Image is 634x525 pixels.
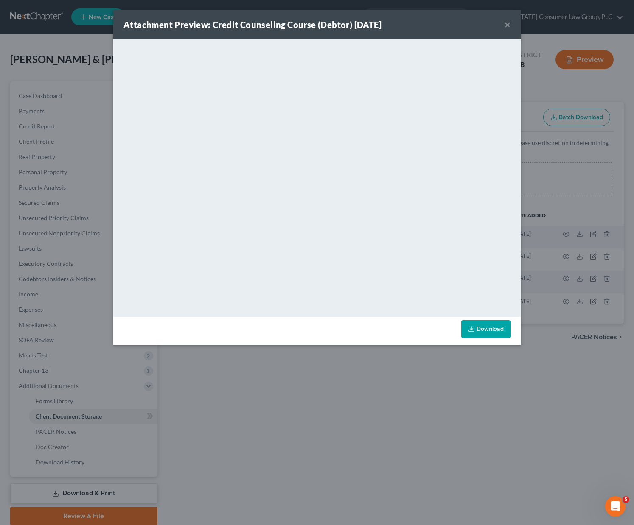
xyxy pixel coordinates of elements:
[123,20,382,30] strong: Attachment Preview: Credit Counseling Course (Debtor) [DATE]
[505,20,511,30] button: ×
[605,496,626,517] iframe: Intercom live chat
[113,39,521,315] iframe: <object ng-attr-data='[URL][DOMAIN_NAME]' type='application/pdf' width='100%' height='650px'></ob...
[623,496,629,503] span: 5
[461,320,511,338] a: Download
